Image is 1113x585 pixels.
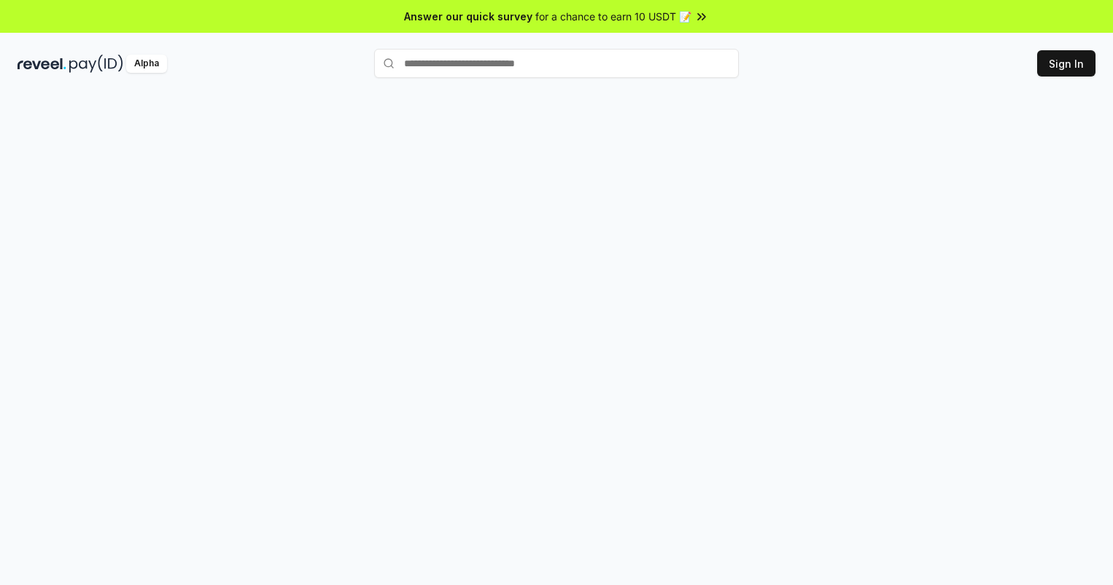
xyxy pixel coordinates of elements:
span: Answer our quick survey [404,9,532,24]
img: pay_id [69,55,123,73]
img: reveel_dark [18,55,66,73]
button: Sign In [1037,50,1095,76]
span: for a chance to earn 10 USDT 📝 [535,9,691,24]
div: Alpha [126,55,167,73]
